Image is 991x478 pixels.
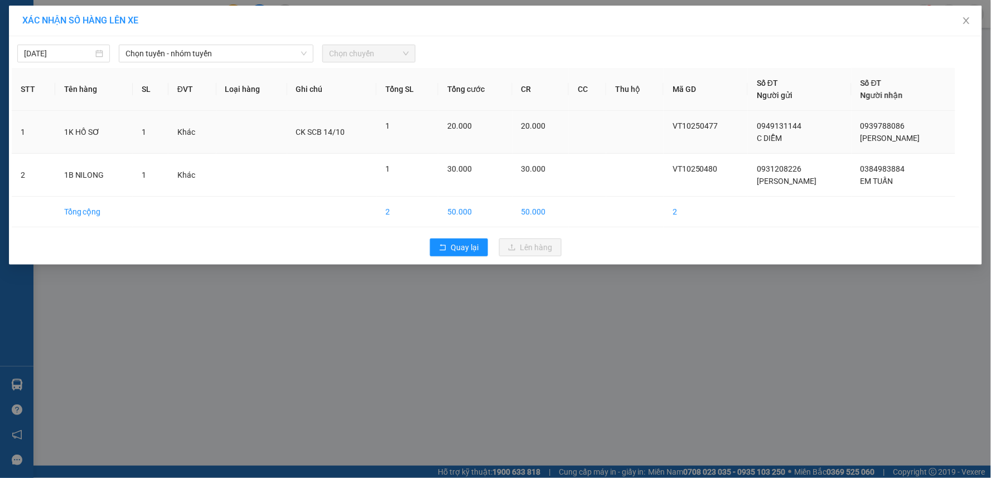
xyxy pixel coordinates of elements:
[24,47,93,60] input: 14/10/2025
[439,243,447,252] span: rollback
[951,6,982,37] button: Close
[757,79,778,87] span: Số ĐT
[757,177,816,186] span: [PERSON_NAME]
[861,164,905,173] span: 0384983884
[962,16,971,25] span: close
[216,68,287,111] th: Loại hàng
[430,238,488,256] button: rollbackQuay lại
[499,238,562,256] button: uploadLên hàng
[447,164,472,173] span: 30.000
[287,68,377,111] th: Ghi chú
[55,111,133,154] td: 1K HỒ SƠ
[55,68,133,111] th: Tên hàng
[861,91,903,100] span: Người nhận
[861,134,920,143] span: [PERSON_NAME]
[438,197,512,227] td: 50.000
[513,197,569,227] td: 50.000
[861,79,882,87] span: Số ĐT
[296,128,345,136] span: CK SCB 14/10
[673,121,718,130] span: VT10250477
[757,91,792,100] span: Người gửi
[12,68,55,111] th: STT
[757,134,782,143] span: C DIỄM
[513,68,569,111] th: CR
[142,128,146,136] span: 1
[133,68,168,111] th: SL
[142,170,146,179] span: 1
[385,121,390,130] span: 1
[301,50,307,57] span: down
[861,177,893,186] span: EM TUẤN
[438,68,512,111] th: Tổng cước
[168,154,216,197] td: Khác
[12,111,55,154] td: 1
[451,241,479,253] span: Quay lại
[606,68,664,111] th: Thu hộ
[757,164,801,173] span: 0931208226
[168,68,216,111] th: ĐVT
[664,197,748,227] td: 2
[22,15,138,26] span: XÁC NHẬN SỐ HÀNG LÊN XE
[168,111,216,154] td: Khác
[861,121,905,130] span: 0939788086
[521,121,546,130] span: 20.000
[757,121,801,130] span: 0949131144
[125,45,307,62] span: Chọn tuyến - nhóm tuyến
[55,197,133,227] td: Tổng cộng
[376,197,438,227] td: 2
[55,154,133,197] td: 1B NILONG
[107,76,220,90] div: EM TUẤN
[664,68,748,111] th: Mã GD
[385,164,390,173] span: 1
[9,50,99,65] div: 0931208226
[521,164,546,173] span: 30.000
[569,68,606,111] th: CC
[107,9,220,76] div: VP 18 [PERSON_NAME][GEOGRAPHIC_DATA] - [GEOGRAPHIC_DATA]
[9,9,99,36] div: VP 108 [PERSON_NAME]
[9,11,27,22] span: Gửi:
[9,36,99,50] div: [PERSON_NAME]
[329,45,408,62] span: Chọn chuyến
[673,164,718,173] span: VT10250480
[447,121,472,130] span: 20.000
[12,154,55,197] td: 2
[376,68,438,111] th: Tổng SL
[107,11,133,22] span: Nhận:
